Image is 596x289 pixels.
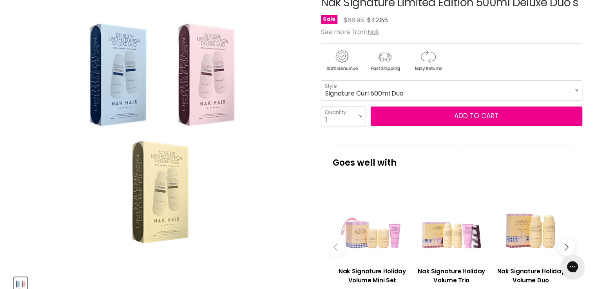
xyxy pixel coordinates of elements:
[321,49,362,72] img: genuine.gif
[344,16,364,25] span: $66.95
[321,15,337,24] span: Sale
[321,107,366,126] select: Quantity
[416,267,487,285] h3: Nak Signature Holiday Volume Trio
[371,107,582,126] button: Add to cart
[557,252,588,281] iframe: Gorgias live chat messenger
[337,261,408,289] a: View product:Nak Signature Holiday Volume Mini Set
[416,261,487,289] a: View product:Nak Signature Holiday Volume Trio
[337,267,408,285] h3: Nak Signature Holiday Volume Mini Set
[367,16,388,25] span: $42.85
[333,146,571,172] p: Goes well with
[495,261,566,289] a: View product:Nak Signature Holiday Volume Duo
[495,267,566,285] h3: Nak Signature Holiday Volume Duo
[407,49,449,72] img: returns.gif
[364,49,406,72] img: shipping.gif
[321,27,379,36] span: See more from
[368,27,379,36] a: Nak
